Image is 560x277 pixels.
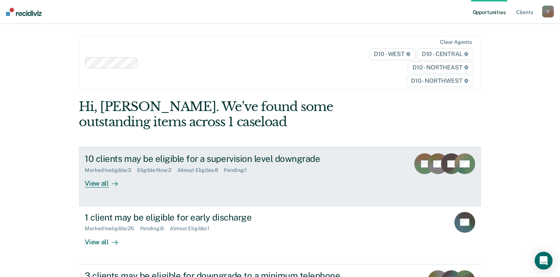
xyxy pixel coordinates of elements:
[85,173,126,188] div: View all
[85,167,137,173] div: Marked Ineligible : 3
[79,147,481,206] a: 10 clients may be eligible for a supervision level downgradeMarked Ineligible:3Eligible Now:2Almo...
[140,225,170,232] div: Pending : 6
[85,153,346,164] div: 10 clients may be eligible for a supervision level downgrade
[85,232,126,246] div: View all
[6,8,42,16] img: Recidiviz
[137,167,177,173] div: Eligible Now : 2
[177,167,224,173] div: Almost Eligible : 8
[85,225,140,232] div: Marked Ineligible : 26
[369,48,415,60] span: D10 - WEST
[417,48,473,60] span: D10 - CENTRAL
[408,62,473,74] span: D10 - NORTHEAST
[535,252,553,270] div: Open Intercom Messenger
[440,39,472,45] div: Clear agents
[170,225,216,232] div: Almost Eligible : 1
[79,206,481,264] a: 1 client may be eligible for early dischargeMarked Ineligible:26Pending:6Almost Eligible:1View all
[85,212,346,223] div: 1 client may be eligible for early discharge
[224,167,253,173] div: Pending : 1
[79,99,401,130] div: Hi, [PERSON_NAME]. We’ve found some outstanding items across 1 caseload
[542,6,554,17] button: F
[406,75,473,87] span: D10 - NORTHWEST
